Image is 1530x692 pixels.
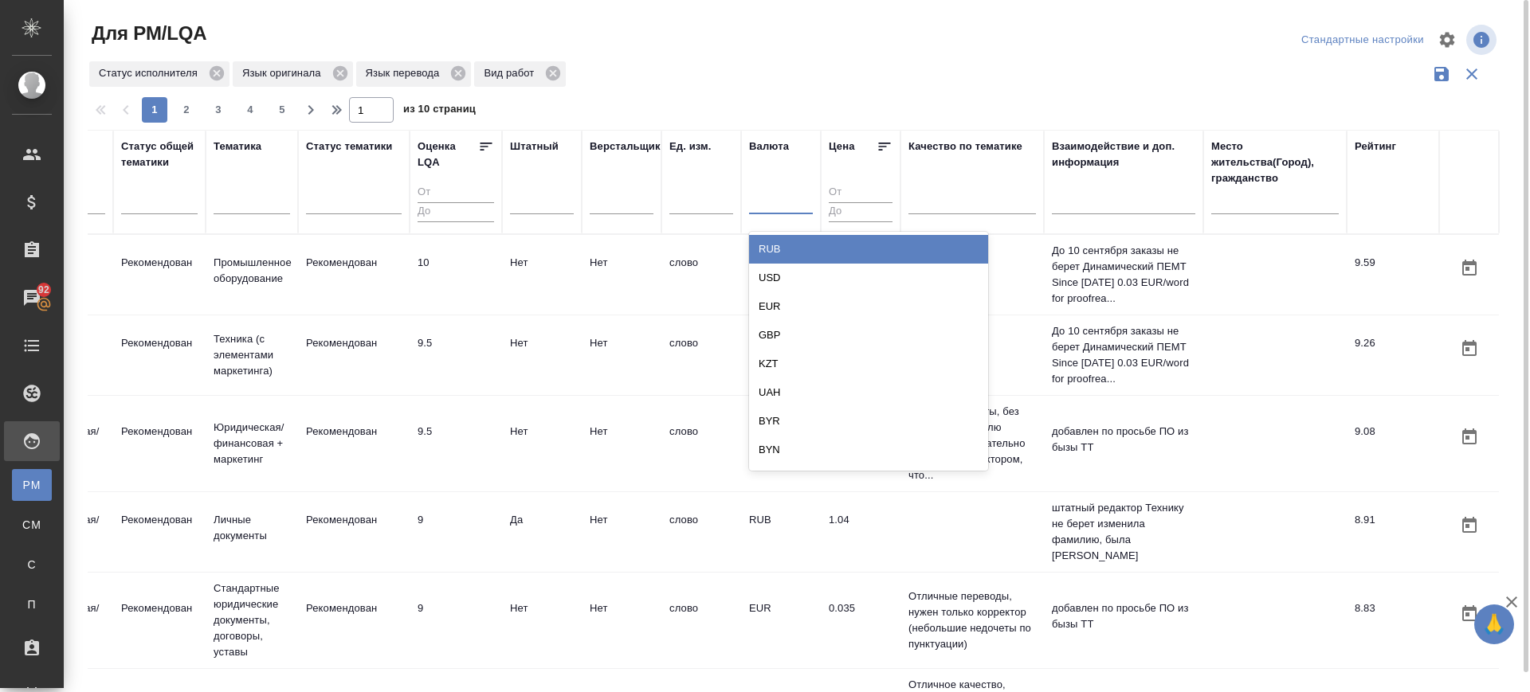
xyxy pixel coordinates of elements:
[1457,59,1487,89] button: Сбросить фильтры
[1052,139,1195,170] div: Взаимодействие и доп. информация
[298,416,410,471] td: Рекомендован
[1355,335,1431,351] div: перевод отличный. Редактура не нужна, корректор/ приемка по качеству может быть нужна
[12,549,52,581] a: С
[418,139,478,170] div: Оценка LQA
[1456,255,1483,282] button: Открыть календарь загрузки
[1456,512,1483,539] button: Открыть календарь загрузки
[502,592,582,648] td: Нет
[12,469,52,501] a: PM
[1052,243,1195,307] p: До 10 сентября заказы не берет Динамический ПЕМТ Since [DATE] 0.03 EUR/word for proofrea...
[298,327,410,383] td: Рекомендован
[1355,255,1431,271] div: перевод идеальный/почти идеальный. Ни редактор, ни корректор не нужен
[1297,28,1428,53] div: split button
[206,97,231,123] button: 3
[749,235,988,264] div: RUB
[206,573,298,668] td: Стандартные юридические документы, договоры, уставы
[20,596,44,612] span: П
[206,412,298,475] td: Юридическая/финансовая + маркетинг
[749,350,988,378] div: KZT
[474,61,566,87] div: Вид работ
[661,247,741,303] td: слово
[418,255,494,271] div: перевод идеальный/почти идеальный. Ни редактор, ни корректор не нужен
[1426,59,1457,89] button: Сохранить фильтры
[233,61,353,87] div: Язык оригинала
[502,504,582,560] td: Да
[206,323,298,387] td: Техника (с элементами маркетинга)
[821,504,900,560] td: 1.04
[113,247,206,303] td: Рекомендован
[1052,424,1195,455] p: добавлен по просьбе ПО из бызы ТТ
[298,504,410,560] td: Рекомендован
[582,416,661,471] td: Нет
[749,292,988,321] div: EUR
[502,416,582,471] td: Нет
[829,139,855,154] div: Цена
[12,509,52,541] a: CM
[1355,512,1431,528] div: перевод отличный. Редактура не нужна, корректор/ приемка по качеству может быть нужна
[582,504,661,560] td: Нет
[502,327,582,383] td: Нет
[88,21,206,46] span: Для PM/LQA
[269,102,295,118] span: 5
[661,504,741,560] td: слово
[306,139,392,154] div: Статус тематики
[741,504,821,560] td: RUB
[582,327,661,383] td: Нет
[113,504,206,560] td: Рекомендован
[749,321,988,350] div: GBP
[908,139,1022,154] div: Качество по тематике
[418,202,494,222] input: До
[484,65,539,81] p: Вид работ
[418,512,494,528] div: перевод отличный. Редактура не нужна, корректор/ приемка по качеству может быть нужна
[12,588,52,620] a: П
[1428,21,1466,59] span: Настроить таблицу
[113,416,206,471] td: Рекомендован
[1456,600,1483,627] button: Открыть календарь загрузки
[749,436,988,464] div: BYN
[20,557,44,573] span: С
[1355,600,1431,616] div: перевод отличный. Редактура не нужна, корректор/ приемка по качеству может быть нужна
[269,97,295,123] button: 5
[113,327,206,383] td: Рекомендован
[582,592,661,648] td: Нет
[1474,604,1514,644] button: 🙏
[418,183,494,203] input: От
[214,139,261,154] div: Тематика
[829,202,892,222] input: До
[749,407,988,436] div: BYR
[749,464,988,493] div: AED
[206,102,231,118] span: 3
[1052,600,1195,632] p: добавлен по просьбе ПО из бызы ТТ
[20,517,44,533] span: CM
[298,247,410,303] td: Рекомендован
[749,139,789,154] div: Валюта
[1355,424,1431,440] div: перевод отличный. Редактура не нужна, корректор/ приемка по качеству может быть нужна
[418,600,494,616] div: перевод отличный. Редактура не нужна, корректор/ приемка по качеству может быть нужна
[661,327,741,383] td: слово
[4,278,60,318] a: 92
[1052,323,1195,387] p: До 10 сентября заказы не берет Динамический ПЕМТ Since [DATE] 0.03 EUR/word for proofrea...
[749,378,988,407] div: UAH
[89,61,229,87] div: Статус исполнителя
[661,416,741,471] td: слово
[298,592,410,648] td: Рекомендован
[1355,139,1396,154] div: Рейтинг
[1466,25,1500,55] span: Посмотреть информацию
[418,424,494,440] div: перевод идеальный/почти идеальный. Ни редактор, ни корректор не нужен
[741,416,821,471] td: EUR
[113,592,206,648] td: Рекомендован
[741,247,821,303] td: EUR
[829,183,892,203] input: От
[1456,335,1483,362] button: Открыть календарь загрузки
[237,102,263,118] span: 4
[206,247,298,303] td: Промышленное оборудование
[418,335,494,351] div: перевод идеальный/почти идеальный. Ни редактор, ни корректор не нужен
[356,61,472,87] div: Язык перевода
[661,592,741,648] td: слово
[29,282,59,298] span: 92
[1052,500,1195,564] p: штатный редактор Технику не берет изменила фамилию, была [PERSON_NAME]
[174,102,199,118] span: 2
[237,97,263,123] button: 4
[174,97,199,123] button: 2
[1481,608,1508,641] span: 🙏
